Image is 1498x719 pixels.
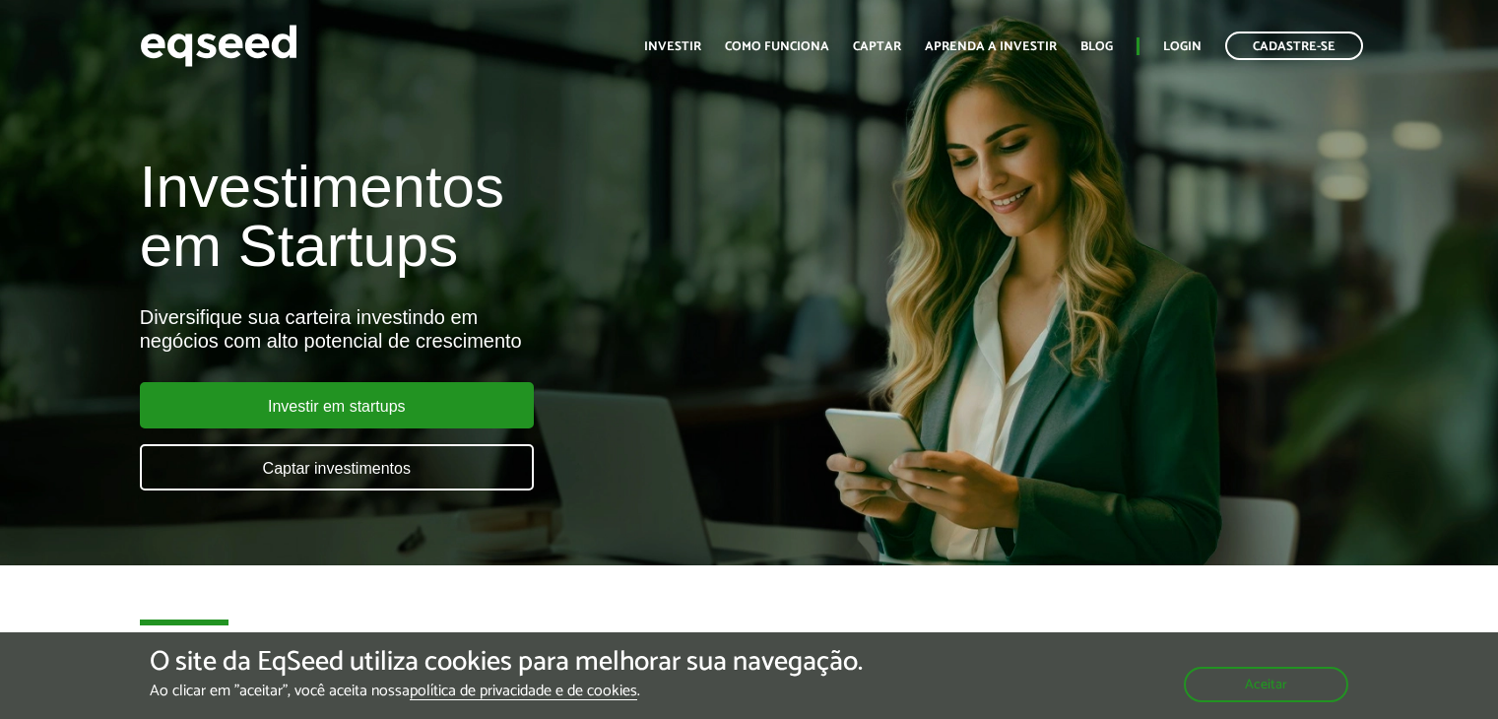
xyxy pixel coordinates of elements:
a: Aprenda a investir [925,40,1057,53]
p: Ao clicar em "aceitar", você aceita nossa . [150,682,863,700]
a: Login [1163,40,1202,53]
a: Investir [644,40,701,53]
a: Captar investimentos [140,444,534,490]
a: Investir em startups [140,382,534,428]
a: Captar [853,40,901,53]
a: Blog [1080,40,1113,53]
h1: Investimentos em Startups [140,158,860,276]
h5: O site da EqSeed utiliza cookies para melhorar sua navegação. [150,647,863,678]
div: Diversifique sua carteira investindo em negócios com alto potencial de crescimento [140,305,860,353]
a: política de privacidade e de cookies [410,684,637,700]
a: Como funciona [725,40,829,53]
button: Aceitar [1184,667,1348,702]
a: Cadastre-se [1225,32,1363,60]
img: EqSeed [140,20,297,72]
